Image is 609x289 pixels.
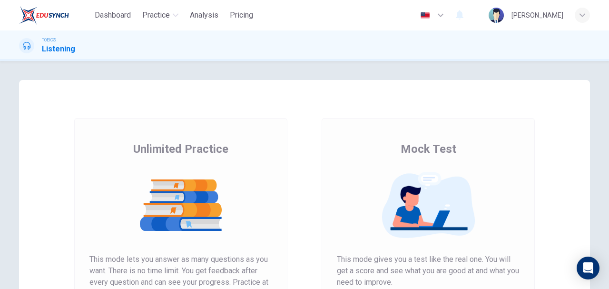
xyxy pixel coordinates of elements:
div: [PERSON_NAME] [511,10,563,21]
h1: Listening [42,43,75,55]
span: Dashboard [95,10,131,21]
span: Practice [142,10,170,21]
button: Analysis [186,7,222,24]
button: Pricing [226,7,257,24]
span: Pricing [230,10,253,21]
span: Unlimited Practice [133,141,228,157]
img: Profile picture [489,8,504,23]
span: This mode gives you a test like the real one. You will get a score and see what you are good at a... [337,254,520,288]
div: Open Intercom Messenger [577,257,599,279]
img: en [419,12,431,19]
button: Dashboard [91,7,135,24]
span: TOEIC® [42,37,56,43]
button: Practice [138,7,182,24]
a: EduSynch logo [19,6,91,25]
img: EduSynch logo [19,6,69,25]
span: Mock Test [401,141,456,157]
span: Analysis [190,10,218,21]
